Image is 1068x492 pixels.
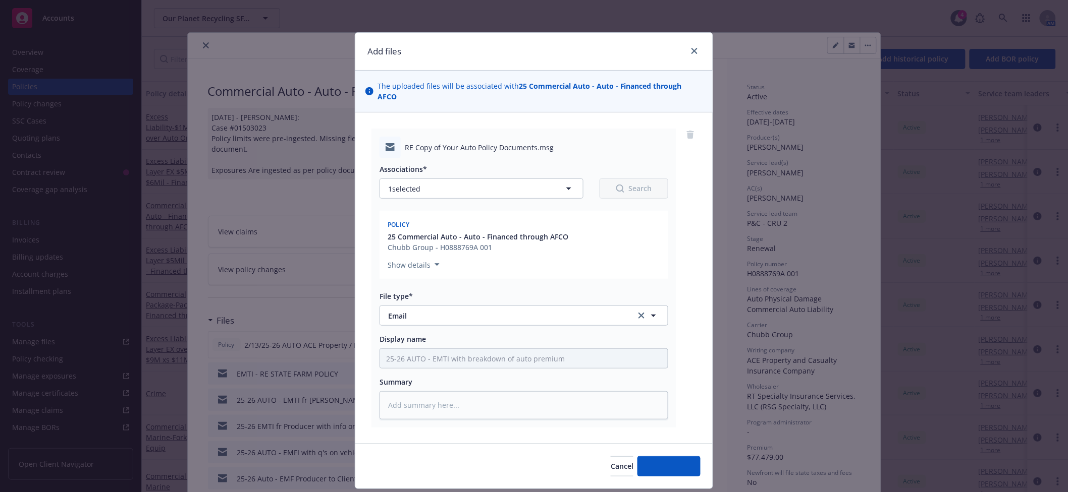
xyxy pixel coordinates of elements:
[654,461,684,471] span: Add files
[380,349,668,368] input: Add display name here...
[380,334,426,344] span: Display name
[637,456,701,476] button: Add files
[611,461,633,471] span: Cancel
[380,377,412,387] span: Summary
[611,456,633,476] button: Cancel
